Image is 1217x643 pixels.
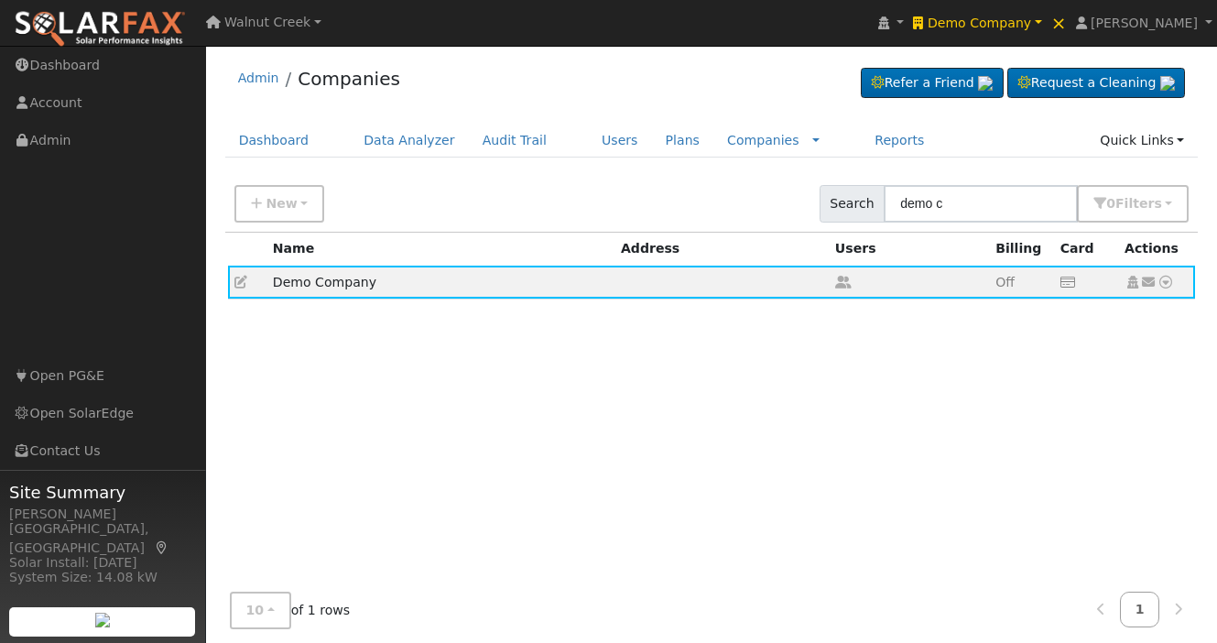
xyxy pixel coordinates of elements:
[1160,76,1175,91] img: retrieve
[1086,124,1198,158] a: Quick Links
[1141,273,1157,292] a: Other actions
[1007,68,1185,99] a: Request a Cleaning
[1091,16,1198,30] span: [PERSON_NAME]
[820,185,885,223] span: Search
[266,266,614,299] td: Demo Company
[154,540,170,555] a: Map
[9,568,196,587] div: System Size: 14.08 kW
[1157,273,1174,292] a: Other actions
[14,10,186,49] img: SolarFax
[1115,196,1162,211] span: Filter
[95,613,110,627] img: retrieve
[835,239,983,258] div: Users
[225,124,323,158] a: Dashboard
[995,239,1047,258] div: Billing
[835,275,852,289] a: Get user count
[266,196,297,211] span: New
[928,16,1031,30] span: Demo Company
[861,68,1004,99] a: Refer a Friend
[1154,196,1161,211] span: s
[1077,185,1189,223] button: 0Filters
[861,124,938,158] a: Reports
[884,185,1078,223] input: Search
[978,76,993,91] img: retrieve
[1120,592,1160,627] a: 1
[1060,239,1112,258] div: Credit card on file
[9,553,196,572] div: Solar Install: [DATE]
[230,592,291,629] button: 10
[9,480,196,505] span: Site Summary
[224,15,310,29] span: Walnut Creek
[469,124,560,158] a: Audit Trail
[727,133,799,147] a: Companies
[621,239,822,258] div: Address
[1051,12,1067,34] span: ×
[1054,266,1118,299] td: No credit card on file
[234,185,325,223] button: New
[989,266,1053,299] td: No rates defined
[9,519,196,558] div: [GEOGRAPHIC_DATA], [GEOGRAPHIC_DATA]
[350,124,469,158] a: Data Analyzer
[230,592,351,629] div: of 1 rows
[1125,239,1189,258] div: Actions
[273,239,608,258] div: Name
[9,505,196,524] div: [PERSON_NAME]
[298,68,400,90] a: Companies
[234,275,247,289] a: Edit Company (25)
[246,603,265,617] span: 10
[588,124,652,158] a: Users
[238,71,279,85] a: Admin
[1125,275,1141,289] a: Set as Global Company
[652,124,713,158] a: Plans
